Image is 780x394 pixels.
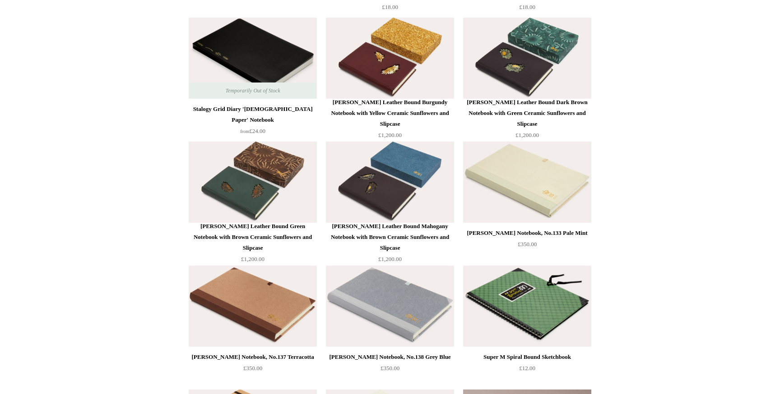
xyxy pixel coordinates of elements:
a: Super M Spiral Bound Sketchbook Super M Spiral Bound Sketchbook [463,266,591,347]
a: Steve Harrison Notebook, No.138 Grey Blue Steve Harrison Notebook, No.138 Grey Blue [326,266,454,347]
span: £350.00 [381,365,399,371]
img: Steve Harrison Leather Bound Green Notebook with Brown Ceramic Sunflowers and Slipcase [189,142,317,223]
div: [PERSON_NAME] Notebook, No.133 Pale Mint [465,228,589,238]
a: [PERSON_NAME] Notebook, No.137 Terracotta £350.00 [189,352,317,389]
div: [PERSON_NAME] Notebook, No.138 Grey Blue [328,352,452,362]
span: £1,200.00 [378,256,402,262]
div: [PERSON_NAME] Leather Bound Burgundy Notebook with Yellow Ceramic Sunflowers and Slipcase [328,97,452,129]
a: Stalogy Grid Diary 'Bible Paper' Notebook Stalogy Grid Diary 'Bible Paper' Notebook Temporarily O... [189,18,317,99]
a: [PERSON_NAME] Leather Bound Burgundy Notebook with Yellow Ceramic Sunflowers and Slipcase £1,200.00 [326,97,454,141]
div: Super M Spiral Bound Sketchbook [465,352,589,362]
span: £18.00 [519,4,535,10]
div: Stalogy Grid Diary '[DEMOGRAPHIC_DATA] Paper' Notebook [191,104,315,125]
span: £350.00 [243,365,262,371]
span: from [240,129,249,134]
img: Steve Harrison Notebook, No.133 Pale Mint [463,142,591,223]
img: Steve Harrison Leather Bound Burgundy Notebook with Yellow Ceramic Sunflowers and Slipcase [326,18,454,99]
div: [PERSON_NAME] Leather Bound Mahogany Notebook with Brown Ceramic Sunflowers and Slipcase [328,221,452,253]
a: Steve Harrison Leather Bound Green Notebook with Brown Ceramic Sunflowers and Slipcase Steve Harr... [189,142,317,223]
span: £24.00 [240,128,265,134]
img: Steve Harrison Notebook, No.138 Grey Blue [326,266,454,347]
a: [PERSON_NAME] Leather Bound Dark Brown Notebook with Green Ceramic Sunflowers and Slipcase £1,200.00 [463,97,591,141]
a: Steve Harrison Leather Bound Burgundy Notebook with Yellow Ceramic Sunflowers and Slipcase Steve ... [326,18,454,99]
div: [PERSON_NAME] Leather Bound Dark Brown Notebook with Green Ceramic Sunflowers and Slipcase [465,97,589,129]
img: Super M Spiral Bound Sketchbook [463,266,591,347]
img: Steve Harrison Leather Bound Dark Brown Notebook with Green Ceramic Sunflowers and Slipcase [463,18,591,99]
a: [PERSON_NAME] Leather Bound Green Notebook with Brown Ceramic Sunflowers and Slipcase £1,200.00 [189,221,317,265]
img: Steve Harrison Leather Bound Mahogany Notebook with Brown Ceramic Sunflowers and Slipcase [326,142,454,223]
img: Stalogy Grid Diary 'Bible Paper' Notebook [189,18,317,99]
div: [PERSON_NAME] Leather Bound Green Notebook with Brown Ceramic Sunflowers and Slipcase [191,221,315,253]
a: Stalogy Grid Diary '[DEMOGRAPHIC_DATA] Paper' Notebook from£24.00 [189,104,317,141]
span: Temporarily Out of Stock [216,82,289,99]
span: £12.00 [519,365,535,371]
a: Steve Harrison Leather Bound Mahogany Notebook with Brown Ceramic Sunflowers and Slipcase Steve H... [326,142,454,223]
a: [PERSON_NAME] Leather Bound Mahogany Notebook with Brown Ceramic Sunflowers and Slipcase £1,200.00 [326,221,454,265]
span: £1,200.00 [378,132,402,138]
a: [PERSON_NAME] Notebook, No.138 Grey Blue £350.00 [326,352,454,389]
span: £18.00 [382,4,398,10]
a: [PERSON_NAME] Notebook, No.133 Pale Mint £350.00 [463,228,591,265]
img: Steve Harrison Notebook, No.137 Terracotta [189,266,317,347]
a: Steve Harrison Notebook, No.137 Terracotta Steve Harrison Notebook, No.137 Terracotta [189,266,317,347]
a: Super M Spiral Bound Sketchbook £12.00 [463,352,591,389]
a: Steve Harrison Leather Bound Dark Brown Notebook with Green Ceramic Sunflowers and Slipcase Steve... [463,18,591,99]
div: [PERSON_NAME] Notebook, No.137 Terracotta [191,352,315,362]
span: £350.00 [518,241,537,247]
a: Steve Harrison Notebook, No.133 Pale Mint Steve Harrison Notebook, No.133 Pale Mint [463,142,591,223]
span: £1,200.00 [515,132,539,138]
span: £1,200.00 [241,256,265,262]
